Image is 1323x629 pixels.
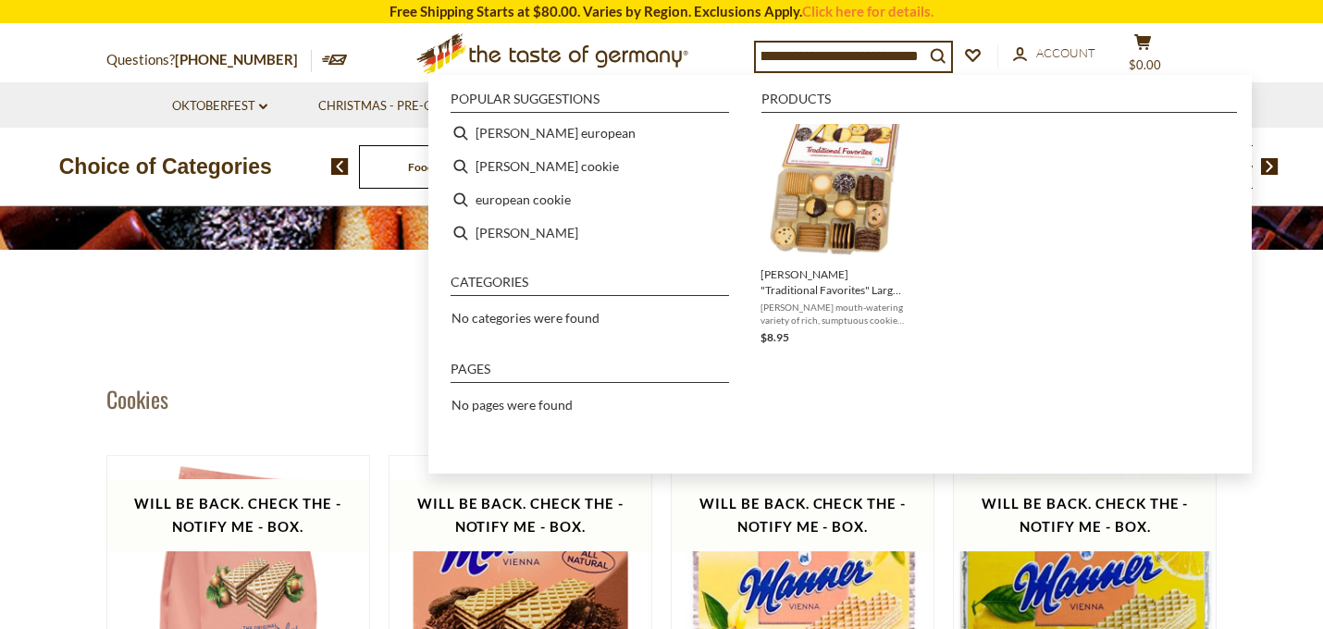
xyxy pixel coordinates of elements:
[451,92,729,113] li: Popular suggestions
[443,150,736,183] li: lambertz cookie
[172,96,267,117] a: Oktoberfest
[331,158,349,175] img: previous arrow
[753,117,913,354] li: Lambertz "Traditional Favorites" Large Cookie Assortment in Gift Pack, 14.8 oz.
[1261,158,1279,175] img: next arrow
[802,3,934,19] a: Click here for details.
[106,385,168,413] h1: Cookies
[318,96,476,117] a: Christmas - PRE-ORDER
[443,216,736,250] li: lambertz
[761,92,1237,113] li: Products
[106,48,312,72] p: Questions?
[760,266,906,298] span: [PERSON_NAME] "Traditional Favorites" Large Cookie Assortment in Gift Pack, 14.8 oz.
[443,117,736,150] li: lambertz european
[451,363,729,383] li: Pages
[760,301,906,327] span: [PERSON_NAME] mouth-watering variety of rich, sumptuous cookies with butter and chocolatey flavor...
[451,310,600,326] span: No categories were found
[408,160,496,174] a: Food By Category
[1129,57,1161,72] span: $0.00
[1013,43,1095,64] a: Account
[1036,45,1095,60] span: Account
[760,124,906,347] a: [PERSON_NAME] "Traditional Favorites" Large Cookie Assortment in Gift Pack, 14.8 oz.[PERSON_NAME]...
[451,397,573,413] span: No pages were found
[175,51,298,68] a: [PHONE_NUMBER]
[428,75,1252,474] div: Instant Search Results
[443,183,736,216] li: european cookie
[760,330,789,344] span: $8.95
[451,276,729,296] li: Categories
[1115,33,1170,80] button: $0.00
